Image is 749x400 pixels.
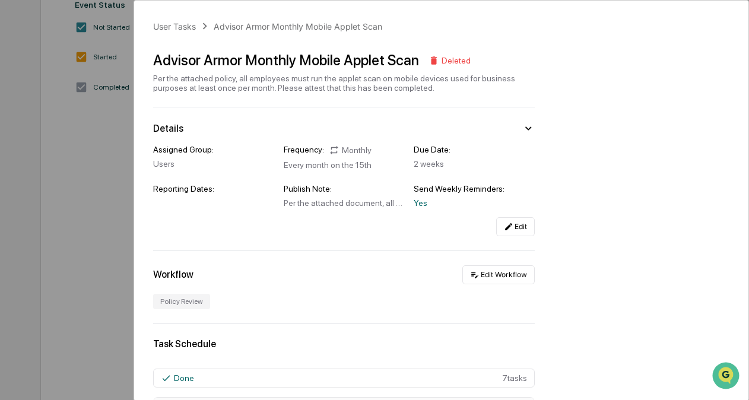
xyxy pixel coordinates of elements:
[284,184,405,193] div: Publish Note:
[24,149,77,161] span: Preclearance
[153,338,535,350] div: Task Schedule
[12,90,33,112] img: 1746055101610-c473b297-6a78-478c-a979-82029cc54cd1
[284,160,405,170] div: Every month on the 15th
[12,173,21,182] div: 🔎
[442,56,471,65] div: Deleted
[329,145,372,155] div: Monthly
[153,369,535,388] div: 7 task s
[214,21,382,31] div: Advisor Armor Monthly Mobile Applet Scan
[7,167,80,188] a: 🔎Data Lookup
[284,198,405,208] div: Per the attached document, all employees must run the applet scan on mobile devices used for busi...
[711,361,743,393] iframe: Open customer support
[153,269,193,280] div: Workflow
[496,217,535,236] button: Edit
[98,149,147,161] span: Attestations
[153,21,196,31] div: User Tasks
[414,198,535,208] div: Yes
[153,145,274,154] div: Assigned Group:
[174,373,194,383] div: Done
[12,24,216,43] p: How can we help?
[153,123,183,134] div: Details
[84,200,144,209] a: Powered byPylon
[86,150,96,160] div: 🗄️
[24,172,75,183] span: Data Lookup
[414,184,535,193] div: Send Weekly Reminders:
[462,265,535,284] button: Edit Workflow
[40,90,195,102] div: Start new chat
[40,102,150,112] div: We're available if you need us!
[153,294,210,309] div: Policy Review
[202,94,216,108] button: Start new chat
[414,159,535,169] div: 2 weeks
[153,184,274,193] div: Reporting Dates:
[414,145,535,154] div: Due Date:
[118,201,144,209] span: Pylon
[153,52,419,69] div: Advisor Armor Monthly Mobile Applet Scan
[153,74,535,93] div: Per the attached policy, all employees must run the applet scan on mobile devices used for busine...
[7,144,81,166] a: 🖐️Preclearance
[12,150,21,160] div: 🖐️
[284,145,324,155] div: Frequency:
[153,159,274,169] div: Users
[81,144,152,166] a: 🗄️Attestations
